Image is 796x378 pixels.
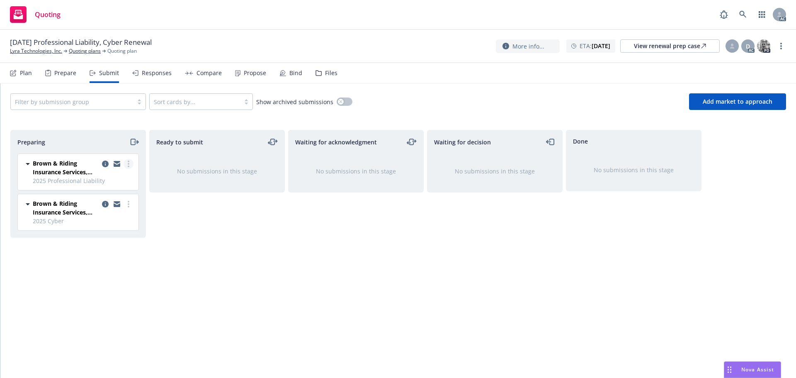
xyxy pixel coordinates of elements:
[10,47,62,55] a: Lyra Technologies, Inc.
[35,11,61,18] span: Quoting
[99,70,119,76] div: Submit
[512,42,544,51] span: More info...
[735,6,751,23] a: Search
[724,362,735,378] div: Drag to move
[156,138,203,146] span: Ready to submit
[112,159,122,169] a: copy logging email
[54,70,76,76] div: Prepare
[163,167,271,176] div: No submissions in this stage
[580,41,610,50] span: ETA :
[757,39,770,53] img: photo
[20,70,32,76] div: Plan
[741,366,774,373] span: Nova Assist
[289,70,302,76] div: Bind
[441,167,549,176] div: No submissions in this stage
[124,199,133,209] a: more
[724,361,781,378] button: Nova Assist
[107,47,137,55] span: Quoting plan
[776,41,786,51] a: more
[407,137,417,147] a: moveLeftRight
[100,199,110,209] a: copy logging email
[197,70,222,76] div: Compare
[33,159,99,176] span: Brown & Riding Insurance Services, Inc.
[746,42,750,51] span: D
[124,159,133,169] a: more
[129,137,139,147] a: moveRight
[256,98,333,106] span: Show archived submissions
[7,3,64,26] a: Quoting
[295,138,377,146] span: Waiting for acknowledgment
[10,37,152,47] span: [DATE] Professional Liability, Cyber Renewal
[754,6,770,23] a: Switch app
[268,137,278,147] a: moveLeftRight
[33,217,133,225] span: 2025 Cyber
[244,70,266,76] div: Propose
[620,39,720,53] a: View renewal prep case
[112,199,122,209] a: copy logging email
[33,176,133,185] span: 2025 Professional Liability
[69,47,101,55] a: Quoting plans
[17,138,45,146] span: Preparing
[100,159,110,169] a: copy logging email
[142,70,172,76] div: Responses
[592,42,610,50] strong: [DATE]
[634,40,706,52] div: View renewal prep case
[580,166,688,174] div: No submissions in this stage
[703,98,772,105] span: Add market to approach
[302,167,410,176] div: No submissions in this stage
[689,93,786,110] button: Add market to approach
[496,39,560,53] button: More info...
[573,137,588,146] span: Done
[434,138,491,146] span: Waiting for decision
[33,199,99,217] span: Brown & Riding Insurance Services, Inc.
[325,70,337,76] div: Files
[716,6,732,23] a: Report a Bug
[546,137,556,147] a: moveLeft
